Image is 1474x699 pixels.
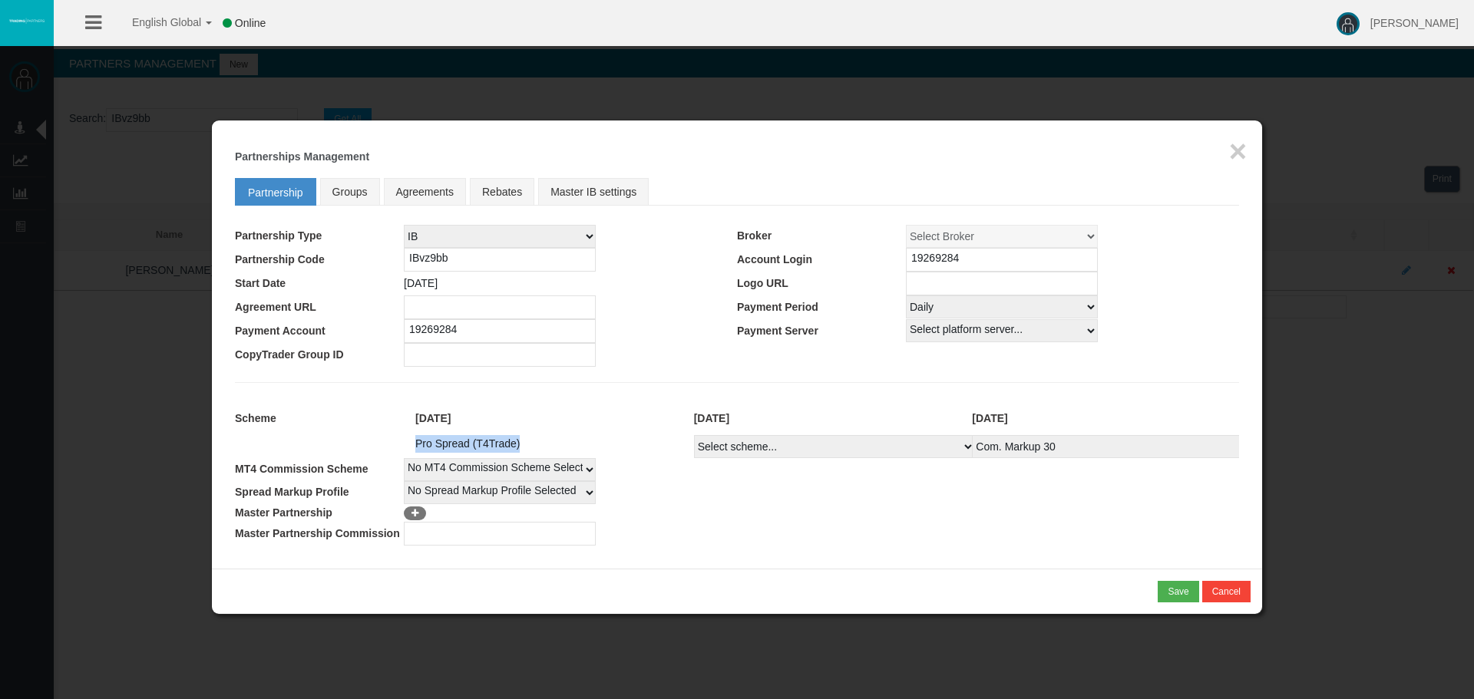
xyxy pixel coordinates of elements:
[235,402,404,435] td: Scheme
[737,295,906,319] td: Payment Period
[1158,581,1198,602] button: Save
[415,437,520,450] span: Pro Spread (T4Trade)
[235,272,404,295] td: Start Date
[1337,12,1360,35] img: user-image
[235,504,404,522] td: Master Partnership
[682,410,961,427] div: [DATE]
[470,178,534,206] a: Rebates
[332,186,368,198] span: Groups
[235,248,404,272] td: Partnership Code
[737,248,906,272] td: Account Login
[384,178,466,206] a: Agreements
[1168,585,1188,598] div: Save
[737,272,906,295] td: Logo URL
[235,343,404,367] td: CopyTrader Group ID
[404,410,682,427] div: [DATE]
[235,522,404,546] td: Master Partnership Commission
[737,319,906,343] td: Payment Server
[235,178,316,206] a: Partnership
[235,295,404,319] td: Agreement URL
[320,178,380,206] a: Groups
[1370,17,1459,29] span: [PERSON_NAME]
[8,18,46,24] img: logo.svg
[112,16,201,28] span: English Global
[960,410,1239,427] div: [DATE]
[1229,136,1247,167] button: ×
[235,150,369,163] b: Partnerships Management
[1202,581,1251,602] button: Cancel
[737,225,906,248] td: Broker
[235,481,404,504] td: Spread Markup Profile
[404,277,438,289] span: [DATE]
[235,225,404,248] td: Partnership Type
[538,178,649,206] a: Master IB settings
[235,458,404,481] td: MT4 Commission Scheme
[235,319,404,343] td: Payment Account
[235,17,266,29] span: Online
